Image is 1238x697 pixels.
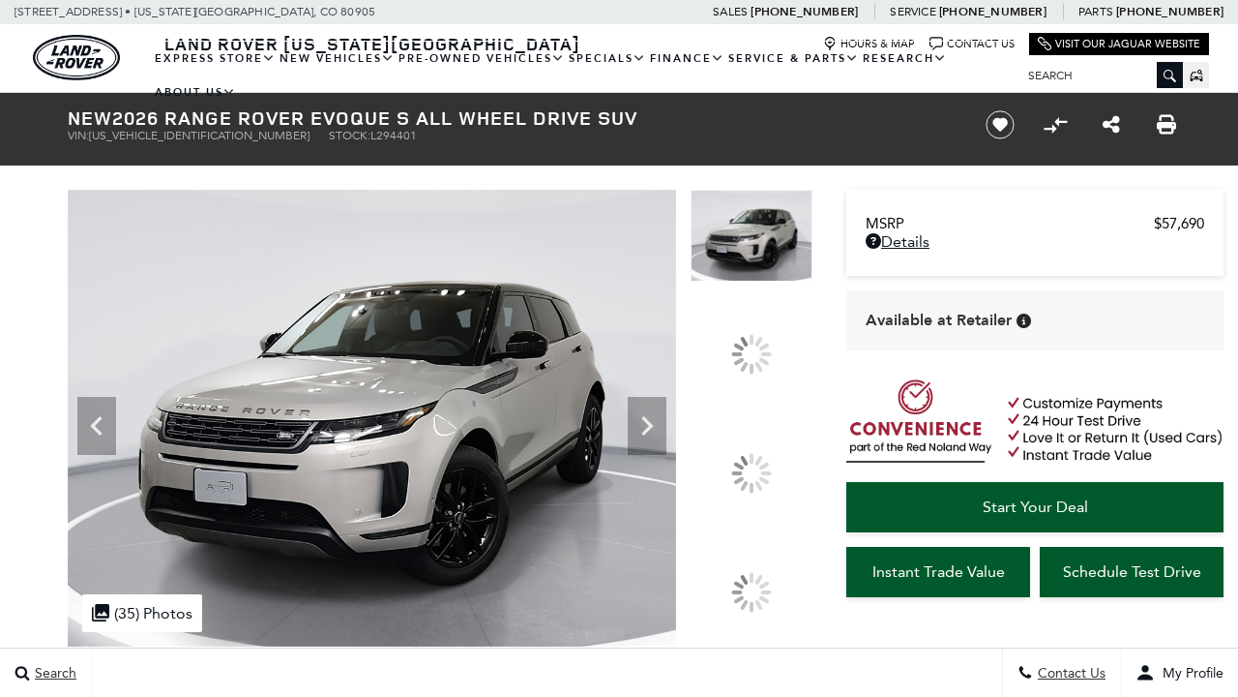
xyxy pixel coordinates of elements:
[726,42,861,76] a: Service & Parts
[30,665,76,682] span: Search
[846,482,1223,532] a: Start Your Deal
[1154,215,1204,232] span: $57,690
[713,5,748,18] span: Sales
[1041,110,1070,139] button: Compare vehicle
[1121,649,1238,697] button: user-profile-menu
[89,129,309,142] span: [US_VEHICLE_IDENTIFICATION_NUMBER]
[872,562,1005,581] span: Instant Trade Value
[861,42,949,76] a: Research
[397,42,567,76] a: Pre-Owned Vehicles
[68,190,676,647] img: New 2026 Seoul Pearl Silver LAND ROVER S image 1
[153,42,278,76] a: EXPRESS STORE
[691,190,812,282] img: New 2026 Seoul Pearl Silver LAND ROVER S image 1
[68,107,953,129] h1: 2026 Range Rover Evoque S All Wheel Drive SUV
[1033,665,1105,682] span: Contact Us
[823,37,915,51] a: Hours & Map
[1157,113,1176,136] a: Print this New 2026 Range Rover Evoque S All Wheel Drive SUV
[648,42,726,76] a: Finance
[929,37,1015,51] a: Contact Us
[567,42,648,76] a: Specials
[1078,5,1113,18] span: Parts
[370,129,417,142] span: L294401
[15,5,375,18] a: [STREET_ADDRESS] • [US_STATE][GEOGRAPHIC_DATA], CO 80905
[983,498,1088,516] span: Start Your Deal
[1116,4,1223,19] a: [PHONE_NUMBER]
[1038,37,1200,51] a: Visit Our Jaguar Website
[1103,113,1120,136] a: Share this New 2026 Range Rover Evoque S All Wheel Drive SUV
[846,547,1030,597] a: Instant Trade Value
[890,5,935,18] span: Service
[68,105,112,131] strong: New
[866,215,1154,232] span: MSRP
[68,129,89,142] span: VIN:
[1155,665,1223,682] span: My Profile
[153,32,592,55] a: Land Rover [US_STATE][GEOGRAPHIC_DATA]
[153,42,1014,109] nav: Main Navigation
[33,35,120,80] a: land-rover
[979,109,1021,140] button: Save vehicle
[866,310,1012,331] span: Available at Retailer
[1014,64,1183,87] input: Search
[278,42,397,76] a: New Vehicles
[751,4,858,19] a: [PHONE_NUMBER]
[164,32,580,55] span: Land Rover [US_STATE][GEOGRAPHIC_DATA]
[329,129,370,142] span: Stock:
[33,35,120,80] img: Land Rover
[1040,547,1223,597] a: Schedule Test Drive
[866,232,1204,251] a: Details
[1063,562,1201,581] span: Schedule Test Drive
[939,4,1046,19] a: [PHONE_NUMBER]
[866,215,1204,232] a: MSRP $57,690
[1017,314,1031,328] div: Vehicle is in stock and ready for immediate delivery. Due to demand, availability is subject to c...
[82,594,202,632] div: (35) Photos
[153,76,238,109] a: About Us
